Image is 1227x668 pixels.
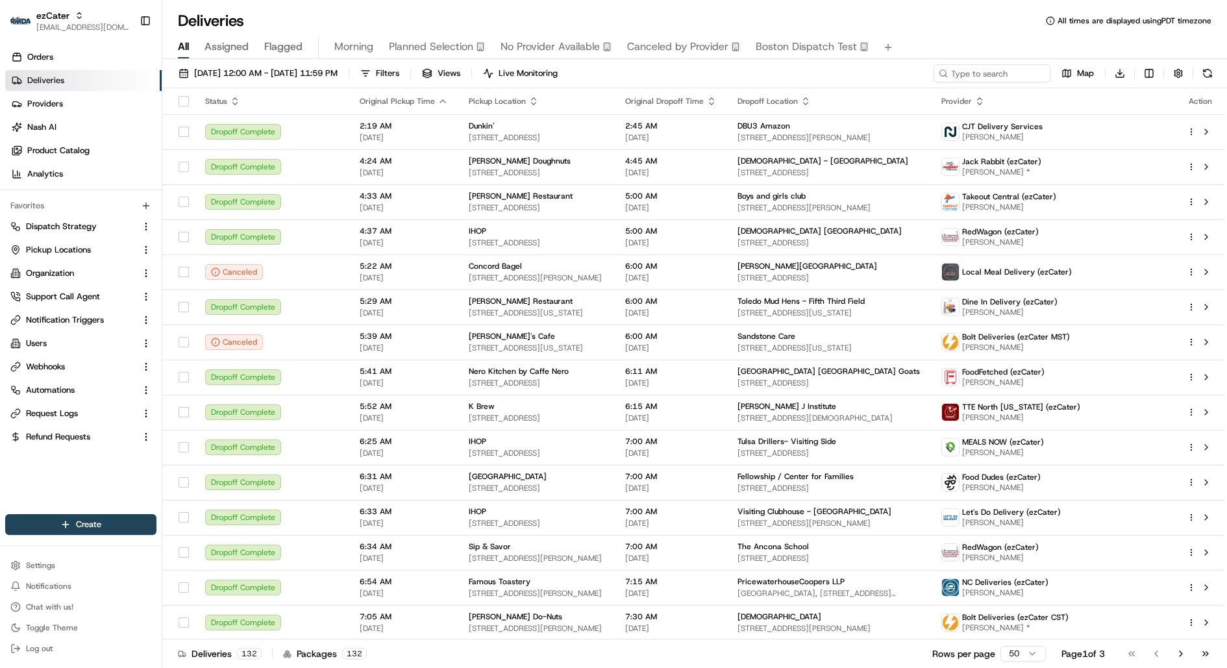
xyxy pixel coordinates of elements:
div: Packages [283,647,367,660]
span: [DATE] [360,132,448,143]
span: [DATE] [360,518,448,528]
span: 6:54 AM [360,576,448,587]
span: [DEMOGRAPHIC_DATA] - [GEOGRAPHIC_DATA] [737,156,908,166]
a: Orders [5,47,162,68]
span: [PERSON_NAME] * [962,623,1069,633]
span: Pickup Locations [26,244,91,256]
a: Request Logs [10,408,136,419]
span: [STREET_ADDRESS] [469,167,604,178]
span: Notification Triggers [26,314,104,326]
a: Providers [5,93,162,114]
span: [DATE] [360,167,448,178]
a: Nash AI [5,117,162,138]
span: Sip & Savor [469,541,511,552]
span: 7:00 AM [625,471,717,482]
span: Views [438,68,460,79]
span: [DATE] [625,203,717,213]
span: Famous Toastery [469,576,530,587]
button: Organization [5,263,156,284]
button: [DATE] 12:00 AM - [DATE] 11:59 PM [173,64,343,82]
span: All [178,39,189,55]
span: Webhooks [26,361,65,373]
span: [PERSON_NAME] [962,237,1039,247]
span: [STREET_ADDRESS] [469,238,604,248]
span: [STREET_ADDRESS] [469,413,604,423]
button: Refresh [1198,64,1217,82]
span: Chat with us! [26,602,73,612]
span: [STREET_ADDRESS] [469,203,604,213]
span: [DATE] [360,413,448,423]
span: [DATE] [625,273,717,283]
span: [STREET_ADDRESS][PERSON_NAME] [737,518,921,528]
span: Local Meal Delivery (ezCater) [962,267,1072,277]
img: NCDeliveries.png [942,579,959,596]
img: FoodFetched.jpg [942,369,959,386]
span: [PERSON_NAME]'s Cafe [469,331,555,341]
button: Support Call Agent [5,286,156,307]
span: [DATE] [625,553,717,563]
a: Users [10,338,136,349]
div: Favorites [5,195,156,216]
a: Product Catalog [5,140,162,161]
span: [STREET_ADDRESS][US_STATE] [469,308,604,318]
a: Webhooks [10,361,136,373]
span: Log out [26,643,53,654]
button: Webhooks [5,356,156,377]
span: 6:11 AM [625,366,717,377]
span: 5:39 AM [360,331,448,341]
span: Support Call Agent [26,291,100,303]
span: Visiting Clubhouse - [GEOGRAPHIC_DATA] [737,506,891,517]
span: Live Monitoring [499,68,558,79]
span: Dropoff Location [737,96,798,106]
span: [PERSON_NAME] Do-Nuts [469,612,562,622]
img: nash.svg [942,123,959,140]
span: [DATE] [360,588,448,599]
span: [STREET_ADDRESS] [737,448,921,458]
span: [STREET_ADDRESS][US_STATE] [737,343,921,353]
img: jack_rabbit_logo.png [942,158,959,175]
img: v_1242_poe.png [942,299,959,315]
span: [STREET_ADDRESS] [737,167,921,178]
span: Original Pickup Time [360,96,435,106]
div: Page 1 of 3 [1061,647,1105,660]
span: [DATE] [625,623,717,634]
span: [STREET_ADDRESS] [737,238,921,248]
span: RedWagon (ezCater) [962,227,1039,237]
span: [DATE] [360,308,448,318]
span: [DATE] [360,238,448,248]
span: 7:15 AM [625,576,717,587]
span: [PERSON_NAME] Restaurant [469,296,573,306]
a: Notification Triggers [10,314,136,326]
span: [DATE] [625,413,717,423]
span: [DATE] [625,483,717,493]
span: 5:52 AM [360,401,448,412]
span: [EMAIL_ADDRESS][DOMAIN_NAME] [36,22,129,32]
span: Providers [27,98,63,110]
span: Product Catalog [27,145,90,156]
span: Deliveries [27,75,64,86]
a: Dispatch Strategy [10,221,136,232]
span: All times are displayed using PDT timezone [1058,16,1211,26]
span: [STREET_ADDRESS] [469,378,604,388]
span: No Provider Available [501,39,600,55]
img: time_to_eat_nevada_logo [942,229,959,245]
a: Organization [10,267,136,279]
span: Boston Dispatch Test [756,39,857,55]
span: [STREET_ADDRESS] [469,448,604,458]
span: [STREET_ADDRESS][PERSON_NAME] [737,623,921,634]
span: [PERSON_NAME] [962,412,1080,423]
img: lmd_logo.png [942,264,959,280]
span: Request Logs [26,408,78,419]
span: [PERSON_NAME] * [962,167,1041,177]
span: Nero Kitchen by Caffe Nero [469,366,569,377]
span: IHOP [469,436,486,447]
button: Views [416,64,466,82]
span: 4:33 AM [360,191,448,201]
button: ezCaterezCater[EMAIL_ADDRESS][DOMAIN_NAME] [5,5,134,36]
span: Refund Requests [26,431,90,443]
span: [DATE] [625,343,717,353]
p: Rows per page [932,647,995,660]
span: [PERSON_NAME] [962,552,1039,563]
span: [STREET_ADDRESS] [737,378,921,388]
span: IHOP [469,226,486,236]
